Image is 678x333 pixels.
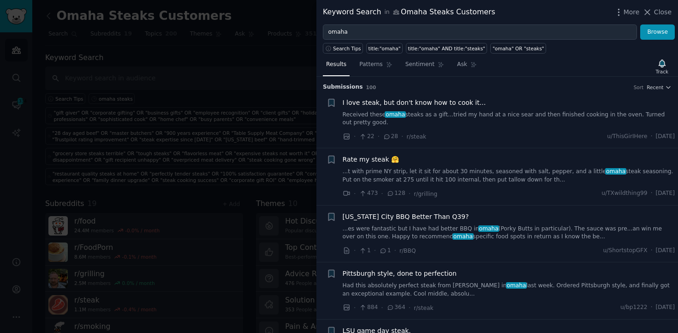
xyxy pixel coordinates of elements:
button: Search Tips [323,43,363,54]
span: · [354,189,356,199]
a: Patterns [356,57,395,76]
span: · [651,189,653,198]
div: title:"omaha" AND title:"steaks" [408,45,485,52]
div: Sort [634,84,644,91]
a: [US_STATE] City BBQ Better Than Q39? [343,212,469,222]
a: title:"omaha" AND title:"steaks" [406,43,487,54]
a: Ask [454,57,480,76]
span: Results [326,61,346,69]
span: · [354,132,356,141]
span: 364 [387,303,405,312]
span: 473 [359,189,378,198]
span: · [394,246,396,255]
button: More [614,7,640,17]
span: · [354,303,356,313]
span: r/steak [414,305,434,311]
a: Sentiment [402,57,447,76]
span: omaha [452,233,474,240]
span: 100 [366,85,376,90]
span: 22 [359,133,374,141]
span: [DATE] [656,133,675,141]
span: · [381,303,383,313]
span: 1 [379,247,391,255]
span: Ask [457,61,467,69]
span: · [354,246,356,255]
div: Track [656,68,668,75]
button: Browse [640,24,675,40]
span: [DATE] [656,189,675,198]
span: omaha [478,225,500,232]
span: · [401,132,403,141]
span: omaha [506,282,527,289]
span: u/TXwildthing99 [601,189,647,198]
span: 884 [359,303,378,312]
span: in [384,8,389,17]
span: · [651,247,653,255]
span: 1 [359,247,370,255]
span: · [374,246,376,255]
span: u/ThisGirIHere [607,133,648,141]
button: Track [653,57,672,76]
span: r/grilling [414,191,437,197]
span: omaha [605,168,626,175]
a: Pittsburgh style, done to perfection [343,269,457,279]
div: "omaha" OR "steaks" [493,45,544,52]
span: · [651,303,653,312]
span: [DATE] [656,303,675,312]
span: More [624,7,640,17]
span: · [651,133,653,141]
span: Recent [647,84,663,91]
button: Close [642,7,672,17]
span: Close [654,7,672,17]
span: · [378,132,380,141]
span: Submission s [323,83,363,91]
div: title:"omaha" [369,45,401,52]
span: · [381,189,383,199]
input: Try a keyword related to your business [323,24,637,40]
span: Search Tips [333,45,361,52]
span: 28 [383,133,398,141]
a: I love steak, but don't know how to cook it... [343,98,486,108]
a: ...es were fantastic but I have had better BBQ inomaha(Porky Butts in particular). The sauce was ... [343,225,675,241]
button: Recent [647,84,672,91]
span: u/ShortstopGFX [603,247,648,255]
a: Results [323,57,350,76]
a: Had this absolutely perfect steak from [PERSON_NAME] inomahalast week. Ordered Pittsburgh style, ... [343,282,675,298]
a: Received theseomahasteaks as a gift...tried my hand at a nice sear and then finished cooking in t... [343,111,675,127]
a: Rate my steak 🤗 [343,155,399,164]
a: title:"omaha" [366,43,403,54]
span: Sentiment [405,61,434,69]
a: "omaha" OR "steaks" [490,43,546,54]
a: ...t with prime NY strip, let it sit for about 30 minutes, seasoned with salt, pepper, and a litt... [343,168,675,184]
div: Keyword Search Omaha Steaks Customers [323,6,495,18]
span: Patterns [359,61,382,69]
span: [DATE] [656,247,675,255]
span: r/steak [407,133,427,140]
span: r/BBQ [399,248,416,254]
span: · [409,189,410,199]
span: 128 [387,189,405,198]
span: u/bp1222 [620,303,648,312]
span: · [409,303,410,313]
span: omaha [385,111,406,118]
